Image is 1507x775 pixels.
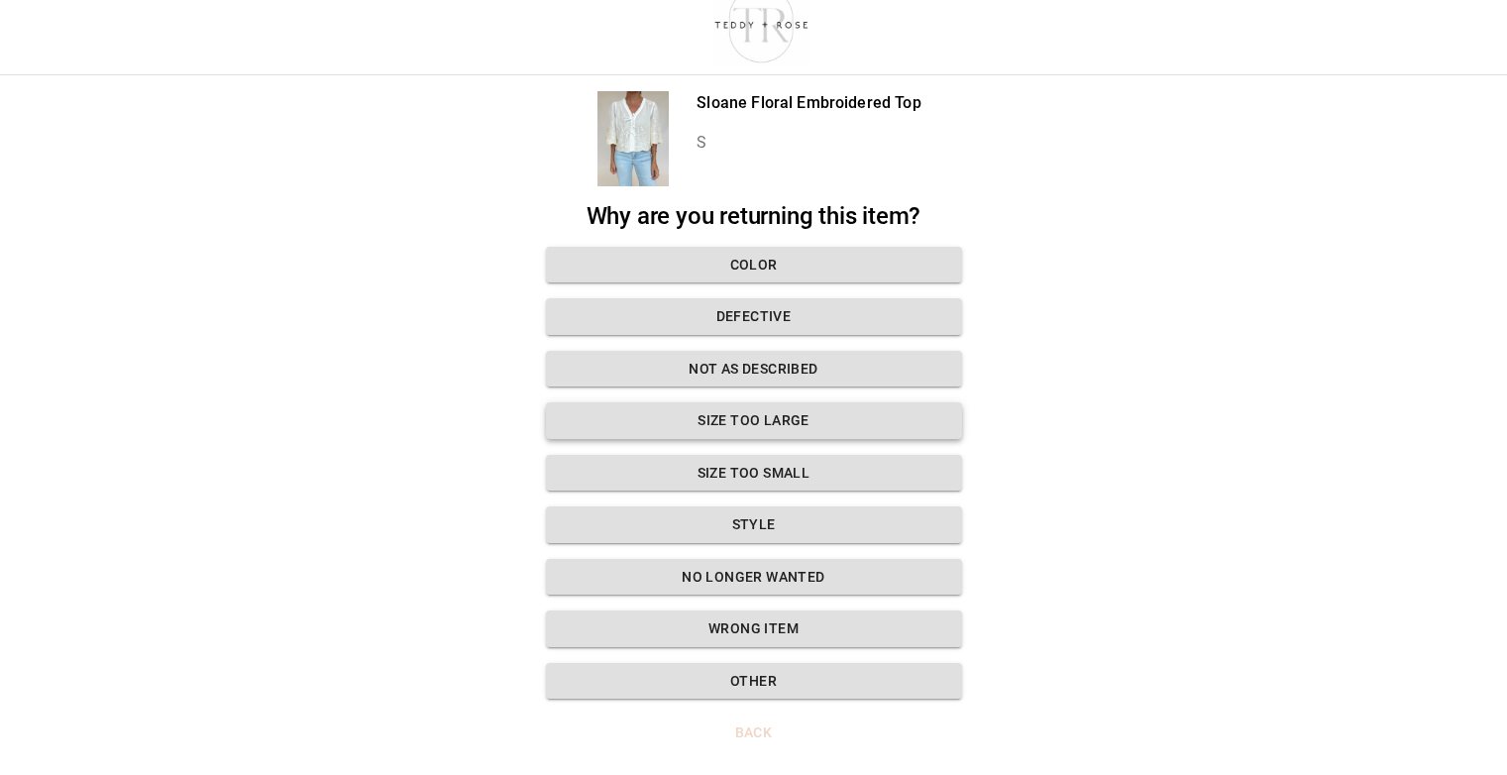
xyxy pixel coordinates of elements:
button: Defective [546,298,962,335]
button: Color [546,247,962,283]
button: Back [546,715,962,751]
button: Wrong Item [546,610,962,647]
p: S [697,131,920,155]
button: Size too small [546,455,962,492]
button: Size too large [546,402,962,439]
h2: Why are you returning this item? [546,202,962,231]
button: No longer wanted [546,559,962,596]
button: Not as described [546,351,962,387]
p: Sloane Floral Embroidered Top [697,91,920,115]
button: Other [546,663,962,700]
button: Style [546,506,962,543]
